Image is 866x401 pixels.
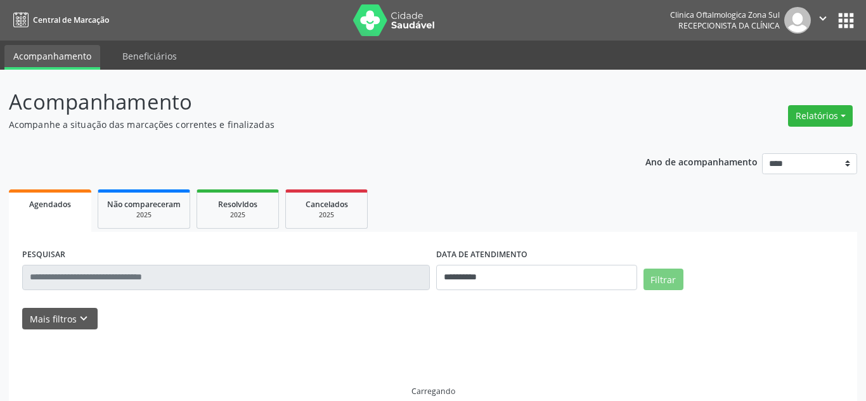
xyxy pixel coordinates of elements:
[33,15,109,25] span: Central de Marcação
[9,86,603,118] p: Acompanhamento
[835,10,857,32] button: apps
[107,199,181,210] span: Não compareceram
[107,210,181,220] div: 2025
[9,118,603,131] p: Acompanhe a situação das marcações correntes e finalizadas
[436,245,527,265] label: DATA DE ATENDIMENTO
[306,199,348,210] span: Cancelados
[645,153,758,169] p: Ano de acompanhamento
[22,308,98,330] button: Mais filtroskeyboard_arrow_down
[411,386,455,397] div: Carregando
[77,312,91,326] i: keyboard_arrow_down
[218,199,257,210] span: Resolvidos
[22,245,65,265] label: PESQUISAR
[678,20,780,31] span: Recepcionista da clínica
[113,45,186,67] a: Beneficiários
[643,269,683,290] button: Filtrar
[784,7,811,34] img: img
[816,11,830,25] i: 
[295,210,358,220] div: 2025
[670,10,780,20] div: Clinica Oftalmologica Zona Sul
[811,7,835,34] button: 
[4,45,100,70] a: Acompanhamento
[788,105,853,127] button: Relatórios
[206,210,269,220] div: 2025
[29,199,71,210] span: Agendados
[9,10,109,30] a: Central de Marcação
